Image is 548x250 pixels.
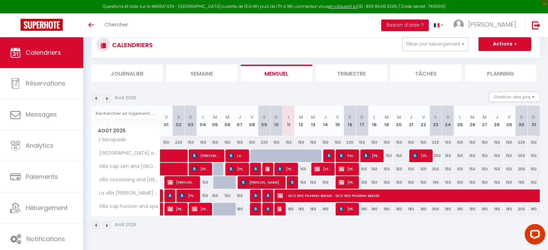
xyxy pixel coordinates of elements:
div: 150 [478,136,491,149]
abbr: M [470,114,474,120]
span: [PERSON_NAME] [228,162,245,175]
div: 150 [209,136,222,149]
span: [PERSON_NAME] [167,189,172,202]
abbr: V [250,114,253,120]
div: 180 [405,203,418,215]
div: 180 [503,203,515,215]
p: Août 2025 [115,95,136,101]
div: 150 [417,163,429,175]
div: 250 [429,149,442,162]
div: 150 [466,149,478,162]
a: ... [PERSON_NAME] [448,13,525,37]
div: 220 [172,136,185,149]
abbr: J [496,114,498,120]
th: 03 [185,106,197,136]
th: 28 [491,106,503,136]
div: 180 [478,203,491,215]
div: 180 [466,203,478,215]
span: [PERSON_NAME] [179,189,196,202]
div: 150 [442,136,454,149]
div: 150 [356,163,369,175]
img: logout [532,21,540,29]
span: Analytics [26,141,53,150]
th: 12 [295,106,307,136]
abbr: M [299,114,303,120]
abbr: D [446,114,450,120]
th: 19 [381,106,393,136]
div: 150 [197,136,209,149]
span: [PERSON_NAME] [326,149,331,162]
abbr: M [213,114,217,120]
div: 150 [491,149,503,162]
div: 150 [442,149,454,162]
th: 29 [503,106,515,136]
div: 150 [381,163,393,175]
div: 150 [234,136,246,149]
div: 150 [454,176,466,189]
th: 01 [160,106,173,136]
div: 180 [295,203,307,215]
div: 150 [381,149,393,162]
button: Filtrer par hébergement [402,37,468,51]
div: 150 [466,163,478,175]
th: 31 [527,106,540,136]
div: 180 [417,203,429,215]
div: 150 [503,149,515,162]
th: 09 [258,106,271,136]
span: [PERSON_NAME] [265,189,270,202]
div: 150 [368,163,381,175]
th: 04 [197,106,209,136]
th: 11 [283,106,295,136]
li: Planning [465,65,536,81]
div: 150 [368,176,381,189]
th: 30 [515,106,527,136]
div: 150 [393,149,405,162]
span: [PERSON_NAME] [468,20,516,29]
div: 150 [393,163,405,175]
span: [PERSON_NAME] [167,202,184,215]
li: Tâches [390,65,462,81]
div: 150 [319,176,332,189]
div: 150 [405,176,418,189]
span: [PERSON_NAME] [253,162,257,175]
abbr: J [324,114,327,120]
th: 08 [246,106,258,136]
span: [PERSON_NAME] [290,176,294,189]
abbr: S [177,114,180,120]
img: ... [453,19,464,30]
div: 150 [478,163,491,175]
input: Rechercher un logement... [96,107,156,120]
div: 150 [454,136,466,149]
div: 150 [491,163,503,175]
div: 150 [332,136,344,149]
div: 180 [381,203,393,215]
th: 06 [221,106,234,136]
div: 150 [221,136,234,149]
div: 150 [381,136,393,149]
div: 150 [478,176,491,189]
li: Trimestre [316,65,387,81]
abbr: V [508,114,511,120]
div: 220 [344,136,356,149]
span: Calendriers [26,48,61,57]
div: 150 [478,149,491,162]
abbr: J [238,114,241,120]
abbr: M [397,114,401,120]
div: 150 [356,136,369,149]
th: 26 [466,106,478,136]
div: 150 [417,176,429,189]
div: 180 [307,203,320,215]
th: 14 [319,106,332,136]
th: 13 [307,106,320,136]
div: 150 [185,136,197,149]
div: 150 [503,176,515,189]
div: 250 [515,149,527,162]
abbr: D [275,114,278,120]
span: Chercher [104,21,128,28]
div: 150 [393,176,405,189]
th: 25 [454,106,466,136]
span: [PERSON_NAME] [363,149,380,162]
div: 150 [356,176,369,189]
th: 24 [442,106,454,136]
th: 23 [429,106,442,136]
